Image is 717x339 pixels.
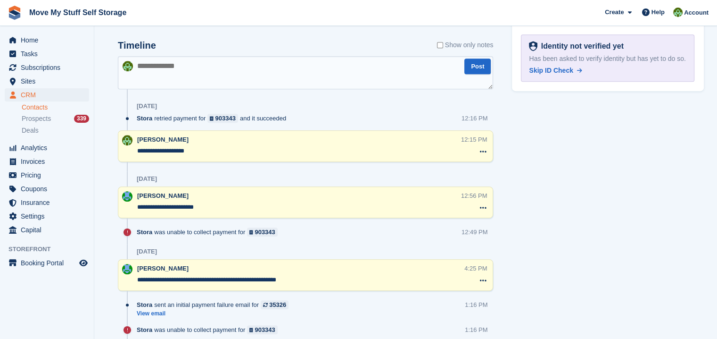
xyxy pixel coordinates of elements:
div: [DATE] [137,175,157,183]
span: Account [684,8,709,17]
img: Joel Booth [122,135,132,145]
div: 12:15 PM [461,135,487,144]
a: menu [5,182,89,195]
div: 12:56 PM [461,191,487,200]
div: [DATE] [137,248,157,255]
span: Storefront [8,245,94,254]
a: menu [5,88,89,102]
a: menu [5,256,89,270]
span: [PERSON_NAME] [137,136,189,143]
span: Invoices [21,155,77,168]
div: 903343 [255,228,275,237]
div: was unable to collect payment for [137,228,282,237]
div: 903343 [215,114,236,123]
span: Capital [21,223,77,237]
img: Dan [122,264,132,274]
a: menu [5,141,89,154]
span: Sites [21,75,77,88]
a: menu [5,223,89,237]
span: Insurance [21,196,77,209]
a: menu [5,47,89,60]
span: Prospects [22,114,51,123]
a: View email [137,310,293,318]
a: Prospects 339 [22,114,89,124]
span: CRM [21,88,77,102]
div: 339 [74,115,89,123]
div: Identity not verified yet [537,41,624,52]
div: 35326 [269,300,286,309]
div: 903343 [255,325,275,334]
span: Pricing [21,169,77,182]
span: Settings [21,210,77,223]
span: Help [651,8,665,17]
a: Skip ID Check [529,66,582,76]
span: Coupons [21,182,77,195]
div: Has been asked to verify identity but has yet to do so. [529,54,686,64]
div: 12:16 PM [462,114,488,123]
label: Show only notes [437,40,494,50]
a: menu [5,169,89,182]
span: Stora [137,325,152,334]
img: Dan [122,191,132,202]
img: Identity Verification Ready [529,41,537,51]
span: Stora [137,300,152,309]
a: menu [5,34,89,47]
span: Deals [22,126,39,135]
a: 903343 [207,114,238,123]
a: Preview store [78,257,89,269]
div: 12:49 PM [462,228,488,237]
span: Tasks [21,47,77,60]
img: Joel Booth [123,61,133,71]
span: Home [21,34,77,47]
div: sent an initial payment failure email for [137,300,293,309]
h2: Timeline [118,40,156,51]
span: Create [605,8,624,17]
div: 4:25 PM [464,264,487,273]
div: was unable to collect payment for [137,325,282,334]
span: Stora [137,228,152,237]
a: Contacts [22,103,89,112]
span: [PERSON_NAME] [137,192,189,199]
img: stora-icon-8386f47178a22dfd0bd8f6a31ec36ba5ce8667c1dd55bd0f319d3a0aa187defe.svg [8,6,22,20]
span: Skip ID Check [529,67,573,74]
a: 903343 [247,228,278,237]
a: menu [5,210,89,223]
input: Show only notes [437,40,443,50]
span: Stora [137,114,152,123]
div: [DATE] [137,102,157,110]
span: Subscriptions [21,61,77,74]
a: 35326 [261,300,288,309]
a: menu [5,196,89,209]
a: 903343 [247,325,278,334]
div: 1:16 PM [465,325,487,334]
a: menu [5,61,89,74]
div: retried payment for and it succeeded [137,114,291,123]
span: Booking Portal [21,256,77,270]
span: Analytics [21,141,77,154]
a: menu [5,155,89,168]
div: 1:16 PM [465,300,487,309]
a: Deals [22,126,89,136]
span: [PERSON_NAME] [137,265,189,272]
img: Joel Booth [673,8,683,17]
a: Move My Stuff Self Storage [25,5,130,20]
button: Post [464,59,491,74]
a: menu [5,75,89,88]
